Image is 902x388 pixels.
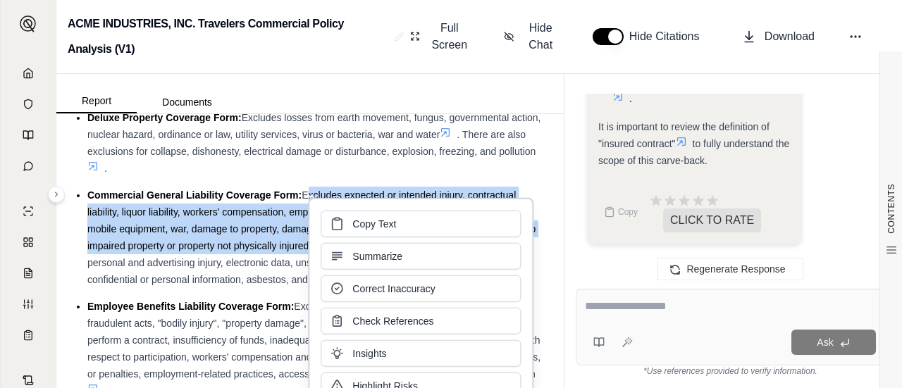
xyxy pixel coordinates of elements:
span: Excludes losses from earth movement, fungus, governmental action, nuclear hazard, ordinance or la... [87,112,541,140]
span: Full Screen [428,20,470,54]
button: Ask [791,330,876,355]
h2: ACME INDUSTRIES, INC. Travelers Commercial Policy Analysis (V1) [68,11,388,62]
button: Summarize [321,243,521,270]
button: Hide Chat [498,14,564,59]
span: . [104,163,107,174]
span: Employee Benefits Liability Coverage Form: [87,301,294,312]
span: Hide Chat [523,20,559,54]
a: Policy Comparisons [9,228,47,256]
a: Coverage Table [9,321,47,349]
button: Full Screen [404,14,476,59]
button: Copy [598,198,643,226]
span: Excludes losses from criminal, dishonest, malicious or fraudulent acts, "bodily injury", "propert... [87,301,540,380]
a: Prompt Library [9,121,47,149]
span: CONTENTS [886,184,897,234]
button: Insights [321,340,521,367]
button: Correct Inaccuracy [321,275,521,302]
a: Custom Report [9,290,47,318]
button: Documents [137,91,237,113]
button: Report [56,89,137,113]
button: Regenerate Response [657,258,803,280]
span: to fully understand the scope of this carve-back. [598,138,789,166]
button: Expand sidebar [48,186,65,203]
span: Hide Citations [629,28,708,45]
button: Expand sidebar [14,10,42,38]
span: Copy [618,206,638,218]
a: Claim Coverage [9,259,47,287]
button: Check References [321,308,521,334]
span: Excludes expected or intended injury, contractual liability, liquor liability, workers' compensat... [87,189,536,285]
a: Chat [9,152,47,180]
span: Regenerate Response [686,263,785,275]
a: Home [9,59,47,87]
span: Summarize [352,249,402,263]
span: . There are also exclusions for collapse, dishonesty, electrical damage or disturbance, explosion... [87,129,536,157]
a: Single Policy [9,197,47,225]
span: It is important to review the definition of "insured contract" [598,121,770,149]
span: CLICK TO RATE [663,208,761,232]
a: Documents Vault [9,90,47,118]
div: *Use references provided to verify information. [576,365,885,377]
span: Deluxe Property Coverage Form: [87,112,242,123]
span: Ask [817,337,833,348]
span: Commercial General Liability Coverage Form: [87,189,302,201]
button: Copy Text [321,211,521,237]
span: Copy Text [352,217,396,231]
span: . [629,93,632,104]
span: Correct Inaccuracy [352,282,435,296]
span: Check References [352,314,433,328]
img: Expand sidebar [20,15,37,32]
span: Download [765,28,815,45]
button: Download [736,23,820,51]
span: Insights [352,346,386,361]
